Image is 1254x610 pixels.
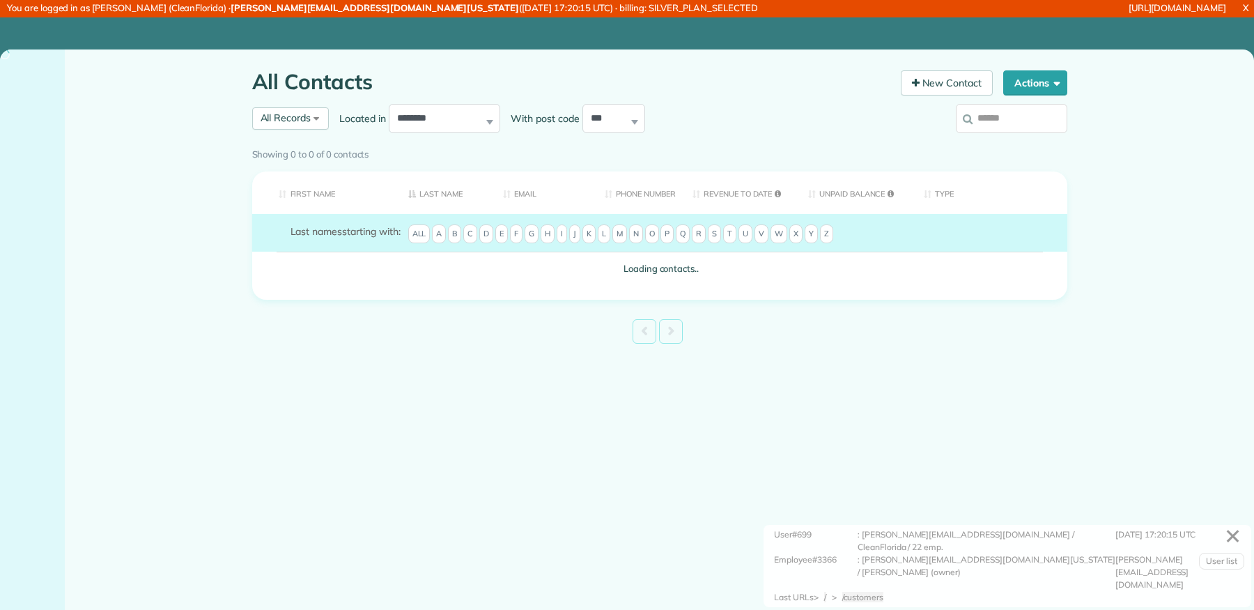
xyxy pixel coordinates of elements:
[1003,70,1067,96] button: Actions
[598,224,610,244] span: L
[252,252,1067,286] td: Loading contacts..
[789,224,803,244] span: X
[858,554,1115,591] div: : [PERSON_NAME][EMAIL_ADDRESS][DOMAIN_NAME][US_STATE] / [PERSON_NAME] (owner)
[557,224,567,244] span: I
[398,171,493,214] th: Last Name: activate to sort column descending
[723,224,736,244] span: T
[798,171,913,214] th: Unpaid Balance: activate to sort column ascending
[541,224,555,244] span: H
[479,224,493,244] span: D
[774,528,858,554] div: User#699
[645,224,659,244] span: O
[774,591,814,604] div: Last URLs
[252,142,1067,162] div: Showing 0 to 0 of 0 contacts
[692,224,706,244] span: R
[448,224,461,244] span: B
[252,70,891,93] h1: All Contacts
[1115,528,1241,554] div: [DATE] 17:20:15 UTC
[771,224,787,244] span: W
[291,225,343,238] span: Last names
[329,112,389,125] label: Located in
[913,171,1067,214] th: Type: activate to sort column ascending
[676,224,690,244] span: Q
[582,224,596,244] span: K
[252,171,398,214] th: First Name: activate to sort column ascending
[824,592,826,602] span: /
[261,112,311,124] span: All Records
[500,112,582,125] label: With post code
[805,224,818,244] span: Y
[594,171,682,214] th: Phone number: activate to sort column ascending
[842,592,884,602] span: /customers
[408,224,431,244] span: All
[901,70,993,96] a: New Contact
[814,591,890,604] div: > >
[1199,553,1244,570] a: User list
[754,224,768,244] span: V
[569,224,580,244] span: J
[858,528,1115,554] div: : [PERSON_NAME][EMAIL_ADDRESS][DOMAIN_NAME] / CleanFlorida / 22 emp.
[774,554,858,591] div: Employee#3366
[612,224,627,244] span: M
[1218,519,1248,554] a: ✕
[1129,2,1226,13] a: [URL][DOMAIN_NAME]
[463,224,477,244] span: C
[432,224,446,244] span: A
[231,2,519,13] strong: [PERSON_NAME][EMAIL_ADDRESS][DOMAIN_NAME][US_STATE]
[493,171,594,214] th: Email: activate to sort column ascending
[708,224,721,244] span: S
[1115,554,1241,591] div: [PERSON_NAME][EMAIL_ADDRESS][DOMAIN_NAME]
[629,224,643,244] span: N
[738,224,752,244] span: U
[495,224,508,244] span: E
[660,224,674,244] span: P
[525,224,539,244] span: G
[682,171,798,214] th: Revenue to Date: activate to sort column ascending
[510,224,522,244] span: F
[820,224,833,244] span: Z
[291,224,401,238] label: starting with:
